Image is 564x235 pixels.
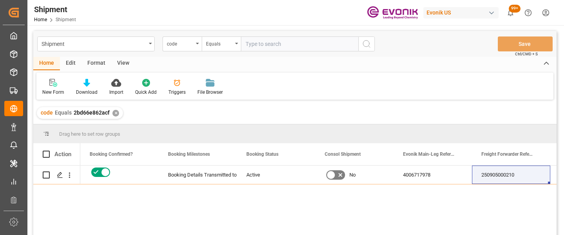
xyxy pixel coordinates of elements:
[246,166,306,184] div: Active
[42,38,146,48] div: Shipment
[423,7,499,18] div: Evonik US
[325,151,361,157] span: Consol Shipment
[168,166,228,184] div: Booking Details Transmitted to SAP
[33,57,60,70] div: Home
[112,110,119,117] div: ✕
[111,57,135,70] div: View
[168,89,186,96] div: Triggers
[515,51,538,57] span: Ctrl/CMD + S
[498,36,553,51] button: Save
[197,89,223,96] div: File Browser
[163,36,202,51] button: open menu
[54,151,71,158] div: Action
[206,38,233,47] div: Equals
[90,151,133,157] span: Booking Confirmed?
[34,4,76,15] div: Shipment
[423,5,502,20] button: Evonik US
[349,166,356,184] span: No
[59,131,120,137] span: Drag here to set row groups
[481,151,534,157] span: Freight Forwarder Reference
[42,89,64,96] div: New Form
[81,57,111,70] div: Format
[167,38,193,47] div: code
[55,109,72,116] span: Equals
[202,36,241,51] button: open menu
[168,151,210,157] span: Booking Milestones
[74,109,110,116] span: 2bd66e862acf
[60,57,81,70] div: Edit
[246,151,278,157] span: Booking Status
[34,17,47,22] a: Home
[403,151,456,157] span: Evonik Main-Leg Reference
[394,166,472,184] div: 4006717978
[241,36,358,51] input: Type to search
[109,89,123,96] div: Import
[76,89,98,96] div: Download
[41,109,53,116] span: code
[37,36,155,51] button: open menu
[519,4,537,22] button: Help Center
[502,4,519,22] button: show 100 new notifications
[135,89,157,96] div: Quick Add
[509,5,521,13] span: 99+
[33,166,80,184] div: Press SPACE to select this row.
[358,36,375,51] button: search button
[472,166,550,184] div: 250905000210
[367,6,418,20] img: Evonik-brand-mark-Deep-Purple-RGB.jpeg_1700498283.jpeg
